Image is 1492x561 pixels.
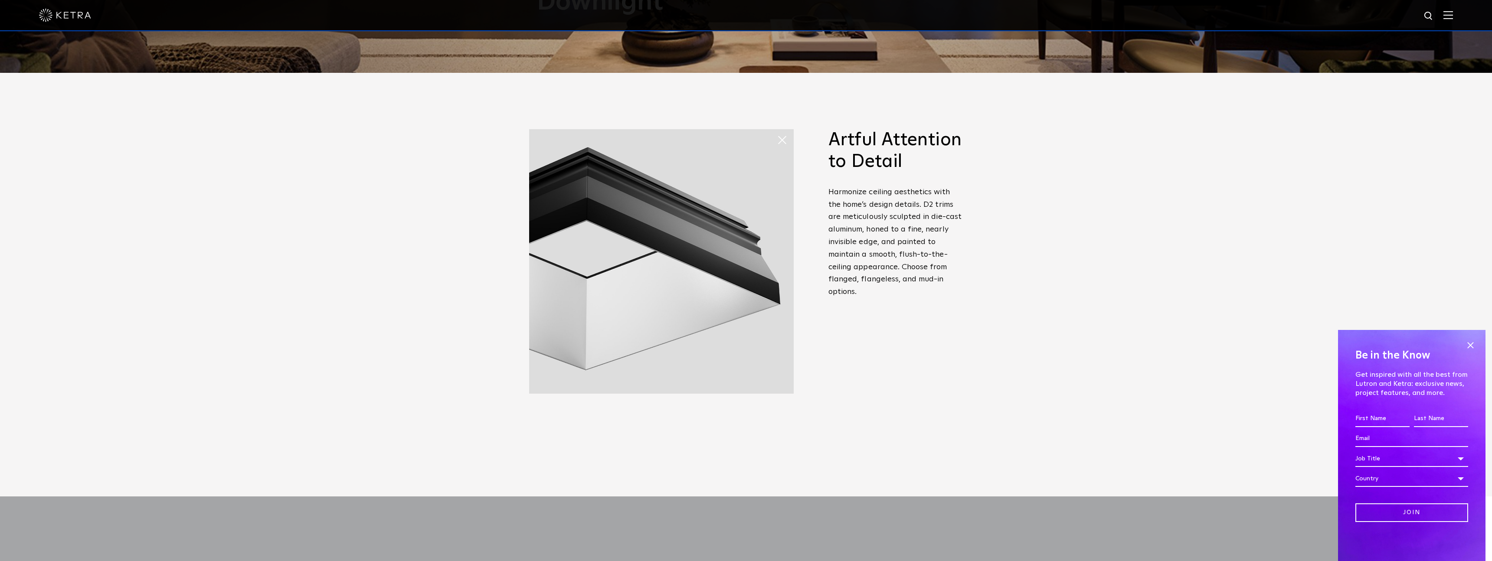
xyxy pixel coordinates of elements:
img: search icon [1423,11,1434,22]
img: Ketra full spectrum lighting fixtures [529,129,794,394]
div: Job Title [1355,450,1468,467]
h2: Artful Attention to Detail [828,129,963,173]
input: First Name [1355,411,1410,427]
h4: Be in the Know [1355,347,1468,364]
input: Email [1355,431,1468,447]
img: Hamburger%20Nav.svg [1443,11,1453,19]
p: Harmonize ceiling aesthetics with the home’s design details. D2 trims are meticulously sculpted i... [828,186,963,298]
p: Get inspired with all the best from Lutron and Ketra: exclusive news, project features, and more. [1355,370,1468,397]
input: Last Name [1414,411,1468,427]
img: ketra-logo-2019-white [39,9,91,22]
div: Country [1355,470,1468,487]
input: Join [1355,503,1468,522]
